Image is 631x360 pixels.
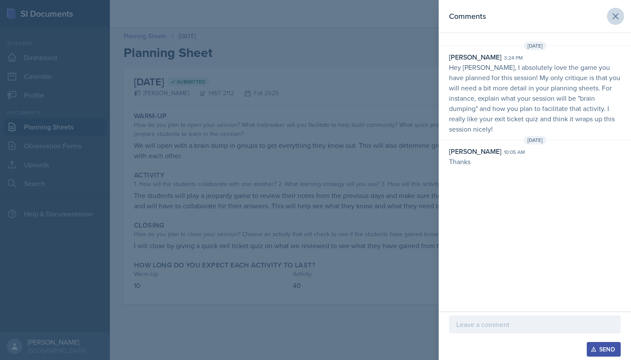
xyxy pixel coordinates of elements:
[449,62,621,134] p: Hey [PERSON_NAME], I absolutely love the game you have planned for this session! My only critique...
[449,146,501,156] div: [PERSON_NAME]
[592,346,615,353] div: Send
[504,54,523,62] div: 3:24 pm
[449,156,621,167] p: Thanks
[524,136,546,144] span: [DATE]
[524,42,546,50] span: [DATE]
[587,342,621,357] button: Send
[449,52,501,62] div: [PERSON_NAME]
[449,10,486,22] h2: Comments
[504,148,525,156] div: 10:05 am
